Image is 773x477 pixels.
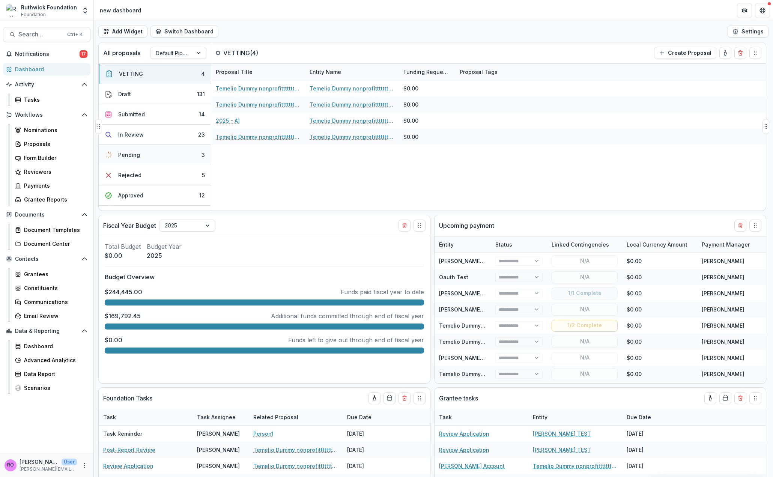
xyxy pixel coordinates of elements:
a: Scenarios [12,382,90,394]
div: [PERSON_NAME] [702,338,744,346]
a: Temelio Dummy nonprofittttttttt a4 sda16s5d [439,339,556,345]
div: 131 [197,90,205,98]
p: VETTING ( 4 ) [223,48,280,57]
p: $0.00 [105,336,122,345]
button: N/A [552,271,618,283]
div: Local Currency Amount [622,241,692,248]
a: Temelio Dummy nonprofittttttttt a4 sda16s5d [439,322,556,329]
div: 14 [199,110,205,118]
a: Dashboard [3,63,90,75]
div: Entity [435,241,458,248]
a: Review Application [439,430,489,438]
button: Open Data & Reporting [3,325,90,337]
div: [PERSON_NAME] [702,257,744,265]
div: [DATE] [622,458,678,474]
p: Upcoming payment [439,221,494,230]
div: Task [435,409,528,425]
div: Form Builder [24,154,84,162]
div: [PERSON_NAME] [702,322,744,330]
a: [PERSON_NAME] Individual [439,306,509,313]
button: Partners [737,3,752,18]
p: [PERSON_NAME][EMAIL_ADDRESS][DOMAIN_NAME] [20,466,77,472]
div: new dashboard [100,6,141,14]
span: Foundation [21,11,46,18]
div: $0.00 [403,133,418,141]
span: Documents [15,212,78,218]
button: Delete card [734,220,746,232]
div: $0.00 [622,317,697,334]
div: Draft [118,90,131,98]
p: [PERSON_NAME] [20,458,59,466]
div: [DATE] [343,442,399,458]
div: Entity [528,413,552,421]
div: Related Proposal [249,409,343,425]
p: Budget Year [147,242,182,251]
div: $0.00 [622,382,697,398]
div: Funding Requested [399,64,455,80]
a: Email Review [12,310,90,322]
button: Drag [749,47,761,59]
div: Pending [118,151,140,159]
a: Temelio Dummy nonprofittttttttt a4 sda16s5d - 2025 - A1 [216,84,301,92]
a: Temelio Dummy nonprofittttttttt a4 sda16s5d [533,462,618,470]
span: Search... [18,31,63,38]
button: Calendar [383,392,396,404]
div: Due Date [343,409,399,425]
div: Status [491,236,547,253]
a: Constituents [12,282,90,294]
button: Approved12 [99,185,211,206]
p: $169,792.45 [105,311,141,321]
div: Task [435,413,456,421]
button: Drag [749,392,761,404]
p: $244,445.00 [105,287,142,296]
button: toggle-assigned-to-me [368,392,380,404]
div: Proposal Title [211,64,305,80]
a: Grantees [12,268,90,280]
div: Grantee Reports [24,196,84,203]
button: Drag [414,220,426,232]
a: [PERSON_NAME] TEST [533,430,591,438]
div: [PERSON_NAME] [702,305,744,313]
a: Dashboard [12,340,90,352]
a: [PERSON_NAME] TEST [439,355,497,361]
div: Linked Contingencies [547,241,614,248]
button: More [80,461,89,470]
div: Entity [435,236,491,253]
div: Task [99,413,120,421]
div: $0.00 [403,117,418,125]
a: Document Templates [12,224,90,236]
div: [PERSON_NAME] [702,273,744,281]
div: Nominations [24,126,84,134]
a: Grantee Reports [12,193,90,206]
div: Data Report [24,370,84,378]
div: Rejected [118,171,141,179]
p: Total Budget [105,242,141,251]
a: [PERSON_NAME] TEST [439,290,497,296]
div: Proposal Title [211,68,257,76]
a: Temelio Dummy nonprofittttttttt a4 sda16s5d [439,371,556,377]
button: Rejected5 [99,165,211,185]
button: In Review23 [99,125,211,145]
div: Ruthwick Foundation [21,3,77,11]
button: Create Proposal [654,47,716,59]
div: Document Center [24,240,84,248]
button: Open Contacts [3,253,90,265]
div: Task Assignee [192,413,240,421]
div: Linked Contingencies [547,236,622,253]
div: Payments [24,182,84,190]
div: VETTING [119,70,143,78]
button: N/A [552,336,618,348]
button: Pending3 [99,145,211,165]
button: Delete card [734,47,746,59]
div: [PERSON_NAME] [702,289,744,297]
p: $0.00 [105,251,141,260]
div: Status [491,241,517,248]
a: Payments [12,179,90,192]
div: 4 [201,70,205,78]
div: 5 [202,171,205,179]
div: Task Assignee [192,409,249,425]
p: Grantee tasks [439,394,478,403]
a: Reviewers [12,166,90,178]
div: Payment Manager [697,236,772,253]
